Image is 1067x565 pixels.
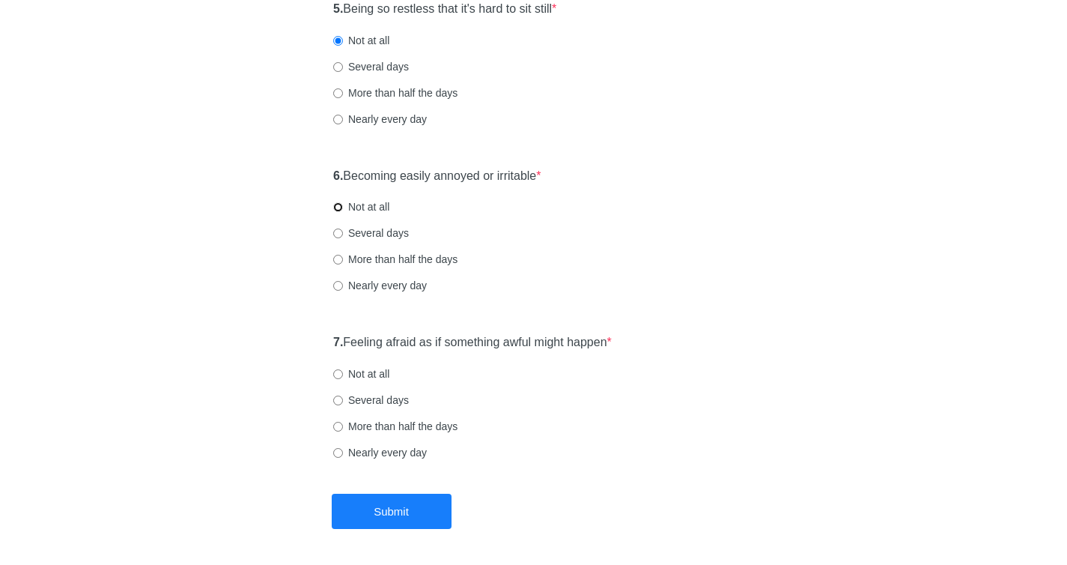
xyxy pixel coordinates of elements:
[333,115,343,124] input: Nearly every day
[333,393,409,408] label: Several days
[333,334,612,351] label: Feeling afraid as if something awful might happen
[333,59,409,74] label: Several days
[333,369,343,379] input: Not at all
[333,419,457,434] label: More than half the days
[333,336,343,348] strong: 7.
[333,169,343,182] strong: 6.
[333,445,427,460] label: Nearly every day
[333,229,343,238] input: Several days
[333,448,343,458] input: Nearly every day
[333,255,343,265] input: More than half the days
[333,366,389,381] label: Not at all
[333,88,343,98] input: More than half the days
[333,33,389,48] label: Not at all
[333,396,343,405] input: Several days
[332,494,452,529] button: Submit
[333,112,427,127] label: Nearly every day
[333,422,343,432] input: More than half the days
[333,226,409,241] label: Several days
[333,62,343,72] input: Several days
[333,202,343,212] input: Not at all
[333,168,541,185] label: Becoming easily annoyed or irritable
[333,1,556,18] label: Being so restless that it's hard to sit still
[333,85,457,100] label: More than half the days
[333,278,427,293] label: Nearly every day
[333,281,343,291] input: Nearly every day
[333,36,343,46] input: Not at all
[333,2,343,15] strong: 5.
[333,199,389,214] label: Not at all
[333,252,457,267] label: More than half the days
